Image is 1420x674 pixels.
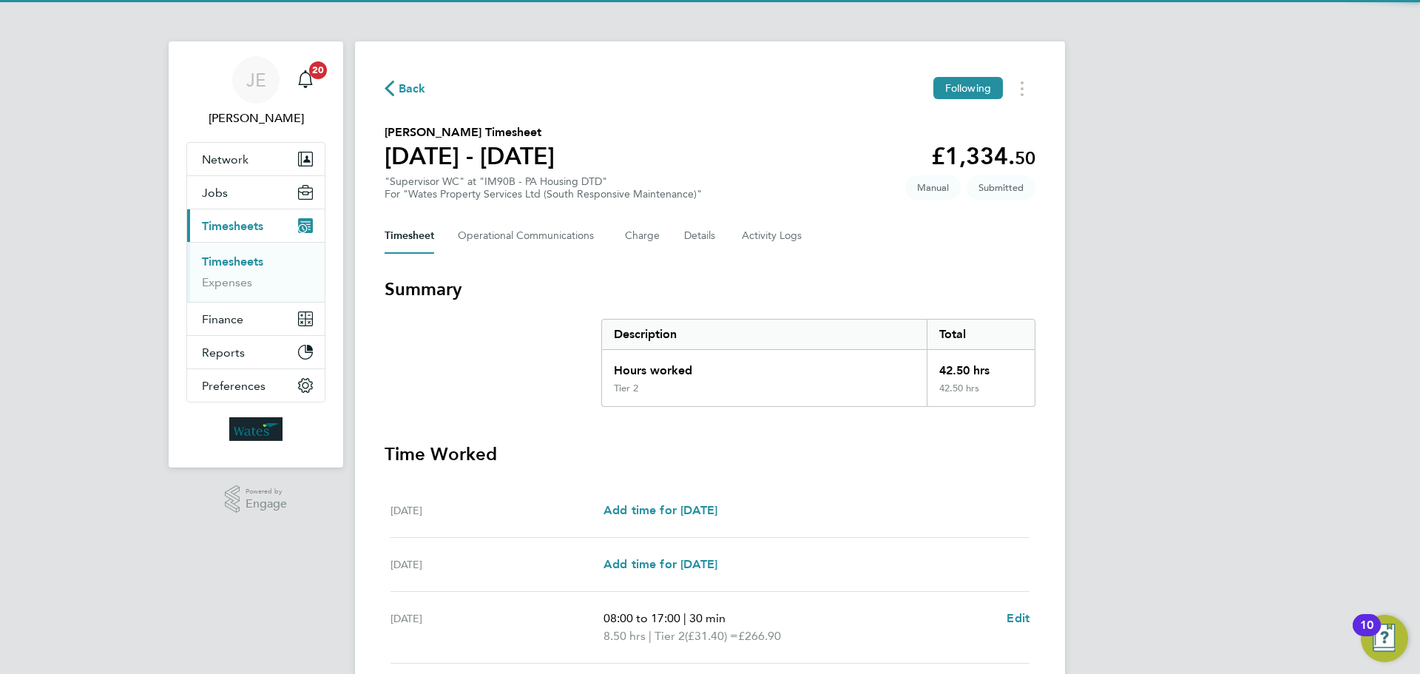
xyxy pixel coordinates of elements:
span: (£31.40) = [685,629,738,643]
div: For "Wates Property Services Ltd (South Responsive Maintenance)" [385,188,702,200]
span: 08:00 to 17:00 [603,611,680,625]
button: Preferences [187,369,325,402]
span: JE [246,70,266,90]
button: Timesheets Menu [1009,77,1035,100]
button: Activity Logs [742,218,804,254]
div: Timesheets [187,242,325,302]
span: This timesheet was manually created. [905,175,961,200]
span: Powered by [246,485,287,498]
a: Add time for [DATE] [603,502,717,519]
div: 42.50 hrs [927,350,1035,383]
span: Add time for [DATE] [603,557,717,571]
span: Back [399,80,426,98]
span: Add time for [DATE] [603,503,717,517]
span: Reports [202,346,245,360]
div: 10 [1360,625,1373,644]
span: Tier 2 [655,627,685,645]
button: Reports [187,336,325,368]
app-decimal: £1,334. [931,142,1035,170]
button: Back [385,79,426,98]
div: 42.50 hrs [927,383,1035,406]
a: Add time for [DATE] [603,556,717,573]
span: Engage [246,498,287,510]
span: Jobs [202,186,228,200]
button: Jobs [187,176,325,209]
span: | [683,611,686,625]
a: Edit [1007,610,1029,627]
span: Following [945,81,991,95]
a: 20 [291,56,320,104]
div: [DATE] [390,610,603,645]
a: Expenses [202,275,252,289]
span: 8.50 hrs [603,629,646,643]
span: Jamie Evenden [186,109,325,127]
span: £266.90 [738,629,781,643]
a: Go to home page [186,417,325,441]
div: [DATE] [390,556,603,573]
h3: Summary [385,277,1035,301]
button: Timesheets [187,209,325,242]
span: | [649,629,652,643]
span: Timesheets [202,219,263,233]
div: Tier 2 [614,383,638,394]
div: [DATE] [390,502,603,519]
button: Following [933,77,1003,99]
div: Summary [601,319,1035,407]
button: Operational Communications [458,218,601,254]
span: 30 min [689,611,726,625]
span: Finance [202,312,243,326]
span: 50 [1015,147,1035,169]
span: This timesheet is Submitted. [967,175,1035,200]
img: wates-logo-retina.png [229,417,283,441]
h1: [DATE] - [DATE] [385,141,555,171]
h3: Time Worked [385,442,1035,466]
div: Total [927,320,1035,349]
button: Network [187,143,325,175]
a: Powered byEngage [225,485,288,513]
h2: [PERSON_NAME] Timesheet [385,124,555,141]
div: Description [602,320,927,349]
button: Charge [625,218,660,254]
button: Details [684,218,718,254]
button: Timesheet [385,218,434,254]
a: JE[PERSON_NAME] [186,56,325,127]
span: Edit [1007,611,1029,625]
a: Timesheets [202,255,263,269]
div: Hours worked [602,350,927,383]
span: Network [202,152,248,166]
div: "Supervisor WC" at "IM90B - PA Housing DTD" [385,175,702,200]
button: Open Resource Center, 10 new notifications [1361,615,1408,662]
nav: Main navigation [169,41,343,468]
span: 20 [309,61,327,79]
span: Preferences [202,379,266,393]
button: Finance [187,303,325,335]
